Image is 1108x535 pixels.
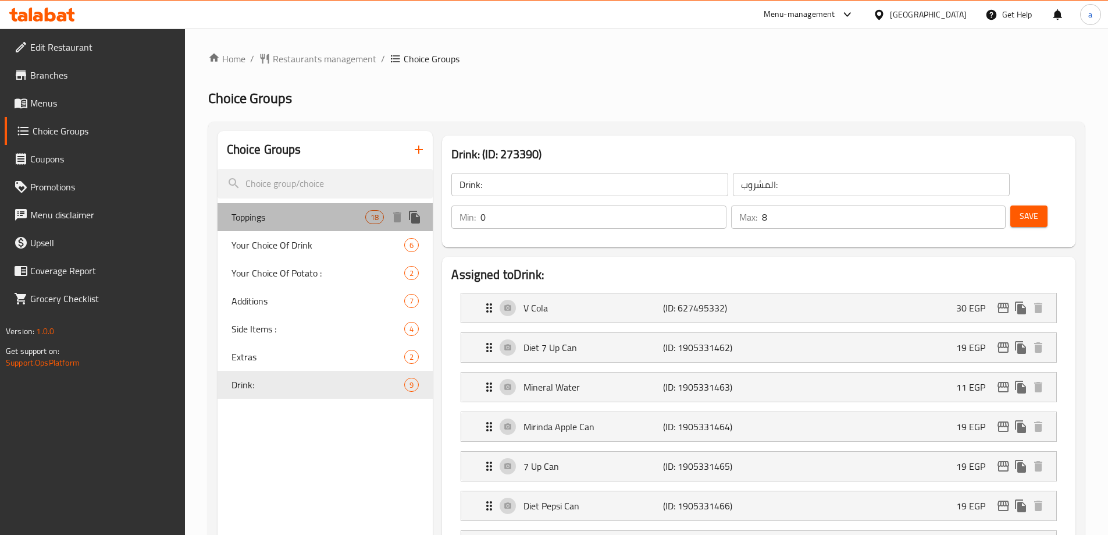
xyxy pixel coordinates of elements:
button: edit [995,299,1012,317]
button: duplicate [1012,378,1029,396]
div: Extras2 [218,343,433,371]
p: 11 EGP [956,380,995,394]
p: 7 Up Can [523,459,662,473]
a: Grocery Checklist [5,285,185,313]
button: duplicate [1012,458,1029,475]
div: Choices [404,266,419,280]
p: 19 EGP [956,420,995,434]
span: Choice Groups [404,52,459,66]
li: Expand [451,288,1066,328]
a: Menu disclaimer [5,201,185,229]
p: (ID: 1905331463) [663,380,756,394]
li: Expand [451,486,1066,526]
span: Save [1020,209,1038,224]
p: Mirinda Apple Can [523,420,662,434]
div: Your Choice Of Potato :2 [218,259,433,287]
p: (ID: 1905331466) [663,499,756,513]
li: Expand [451,367,1066,407]
span: 4 [405,324,418,335]
div: Expand [461,333,1056,362]
button: duplicate [406,208,423,226]
button: edit [995,339,1012,356]
div: Choices [404,238,419,252]
p: Diet Pepsi Can [523,499,662,513]
p: 30 EGP [956,301,995,315]
nav: breadcrumb [208,52,1085,66]
h3: Drink: (ID: 273390) [451,145,1066,164]
div: Drink:9 [218,371,433,399]
span: Branches [30,68,176,82]
h2: Assigned to Drink: [451,266,1066,284]
li: Expand [451,328,1066,367]
button: duplicate [1012,497,1029,515]
span: 1.0.0 [36,324,54,339]
div: Toppings18deleteduplicate [218,203,433,231]
button: delete [1029,497,1047,515]
div: Expand [461,491,1056,520]
button: Save [1010,206,1048,227]
p: Diet 7 Up Can [523,341,662,355]
div: Expand [461,412,1056,441]
button: duplicate [1012,299,1029,317]
div: Choices [365,210,384,224]
a: Coverage Report [5,257,185,285]
span: 7 [405,296,418,307]
span: Toppings [231,210,366,224]
div: Expand [461,293,1056,323]
p: Mineral Water [523,380,662,394]
p: 19 EGP [956,499,995,513]
li: / [381,52,385,66]
span: Restaurants management [273,52,376,66]
span: Your Choice Of Potato : [231,266,405,280]
span: Promotions [30,180,176,194]
span: Drink: [231,378,405,392]
p: 19 EGP [956,459,995,473]
input: search [218,169,433,199]
span: Your Choice Of Drink [231,238,405,252]
button: delete [1029,378,1047,396]
button: duplicate [1012,339,1029,356]
span: Choice Groups [33,124,176,138]
li: Expand [451,447,1066,486]
a: Choice Groups [5,117,185,145]
p: 19 EGP [956,341,995,355]
a: Restaurants management [259,52,376,66]
span: a [1088,8,1092,21]
div: Choices [404,294,419,308]
p: (ID: 1905331465) [663,459,756,473]
span: 18 [366,212,383,223]
p: Max: [739,210,757,224]
span: 2 [405,352,418,363]
div: Menu-management [764,8,835,22]
span: Upsell [30,236,176,250]
span: Coverage Report [30,264,176,278]
div: [GEOGRAPHIC_DATA] [890,8,967,21]
p: V Cola [523,301,662,315]
button: edit [995,378,1012,396]
a: Promotions [5,173,185,201]
div: Your Choice Of Drink6 [218,231,433,259]
span: Get support on: [6,343,59,359]
button: delete [1029,458,1047,475]
div: Side Items :4 [218,315,433,343]
span: Side Items : [231,322,405,336]
span: Extras [231,350,405,364]
button: duplicate [1012,418,1029,435]
button: delete [1029,339,1047,356]
span: Version: [6,324,34,339]
p: (ID: 627495332) [663,301,756,315]
div: Choices [404,378,419,392]
span: Additions [231,294,405,308]
button: delete [1029,299,1047,317]
span: Grocery Checklist [30,292,176,306]
p: (ID: 1905331464) [663,420,756,434]
h2: Choice Groups [227,141,301,158]
a: Home [208,52,245,66]
li: / [250,52,254,66]
button: edit [995,497,1012,515]
div: Expand [461,373,1056,402]
a: Branches [5,61,185,89]
p: Min: [459,210,476,224]
div: Additions7 [218,287,433,315]
a: Edit Restaurant [5,33,185,61]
